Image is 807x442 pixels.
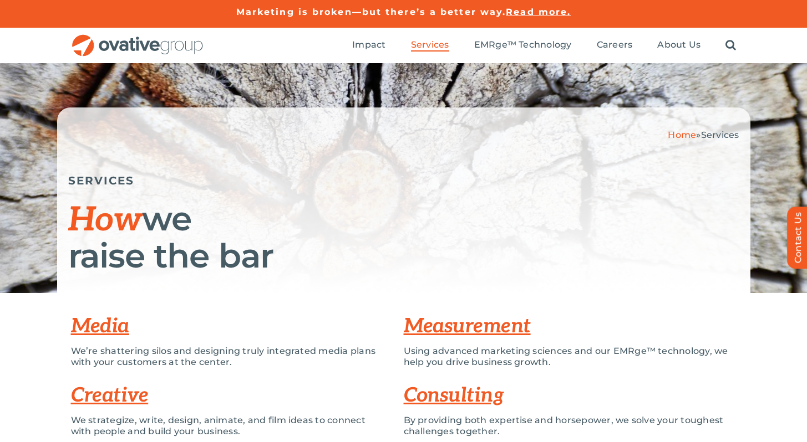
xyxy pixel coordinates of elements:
span: EMRge™ Technology [474,39,572,50]
p: We’re shattering silos and designing truly integrated media plans with your customers at the center. [71,346,387,368]
a: EMRge™ Technology [474,39,572,52]
span: » [668,130,739,140]
a: Consulting [404,383,504,408]
a: About Us [657,39,701,52]
span: Impact [352,39,385,50]
span: Services [701,130,739,140]
span: Services [411,39,449,50]
a: Careers [597,39,633,52]
span: How [68,201,142,240]
p: Using advanced marketing sciences and our EMRge™ technology, we help you drive business growth. [404,346,737,368]
a: Marketing is broken—but there’s a better way. [236,7,506,17]
a: Measurement [404,314,531,338]
a: Media [71,314,129,338]
span: About Us [657,39,701,50]
a: OG_Full_horizontal_RGB [71,33,204,44]
a: Impact [352,39,385,52]
h5: SERVICES [68,174,739,187]
a: Services [411,39,449,52]
h1: we raise the bar [68,201,739,274]
nav: Menu [352,28,736,63]
a: Search [725,39,736,52]
a: Creative [71,383,149,408]
span: Careers [597,39,633,50]
a: Read more. [506,7,571,17]
p: We strategize, write, design, animate, and film ideas to connect with people and build your busin... [71,415,387,437]
p: By providing both expertise and horsepower, we solve your toughest challenges together. [404,415,737,437]
a: Home [668,130,696,140]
